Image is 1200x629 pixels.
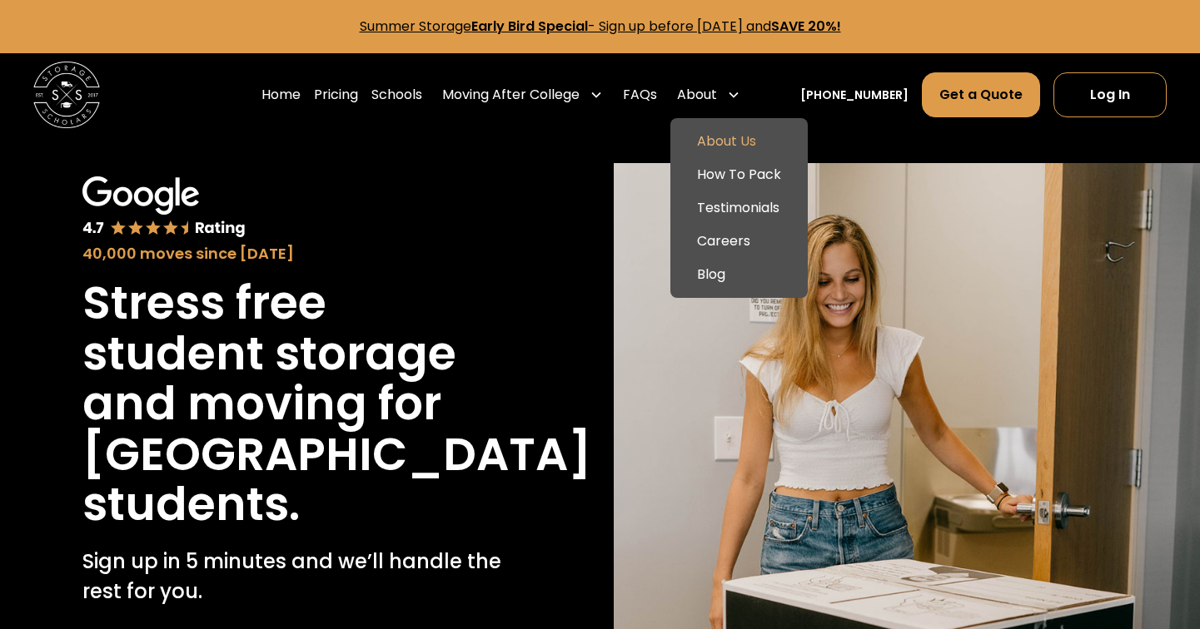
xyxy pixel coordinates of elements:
div: Moving After College [436,72,610,118]
strong: SAVE 20%! [771,17,841,36]
img: Storage Scholars main logo [33,62,100,128]
a: Get a Quote [922,72,1040,117]
a: Log In [1053,72,1167,117]
a: Blog [677,258,801,291]
h1: students. [82,479,300,530]
a: Summer StorageEarly Bird Special- Sign up before [DATE] andSAVE 20%! [360,17,841,36]
nav: About [670,118,808,298]
a: Pricing [314,72,358,118]
a: Testimonials [677,191,801,225]
a: Home [261,72,301,118]
div: Moving After College [442,85,580,105]
a: Careers [677,225,801,258]
div: 40,000 moves since [DATE] [82,242,505,265]
strong: Early Bird Special [471,17,588,36]
div: About [670,72,747,118]
img: Google 4.7 star rating [82,176,246,239]
div: About [677,85,717,105]
a: Schools [371,72,422,118]
h1: Stress free student storage and moving for [82,278,505,429]
a: About Us [677,125,801,158]
a: FAQs [623,72,657,118]
h1: [GEOGRAPHIC_DATA] [82,429,591,480]
a: [PHONE_NUMBER] [800,87,909,104]
p: Sign up in 5 minutes and we’ll handle the rest for you. [82,547,505,607]
a: How To Pack [677,158,801,191]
